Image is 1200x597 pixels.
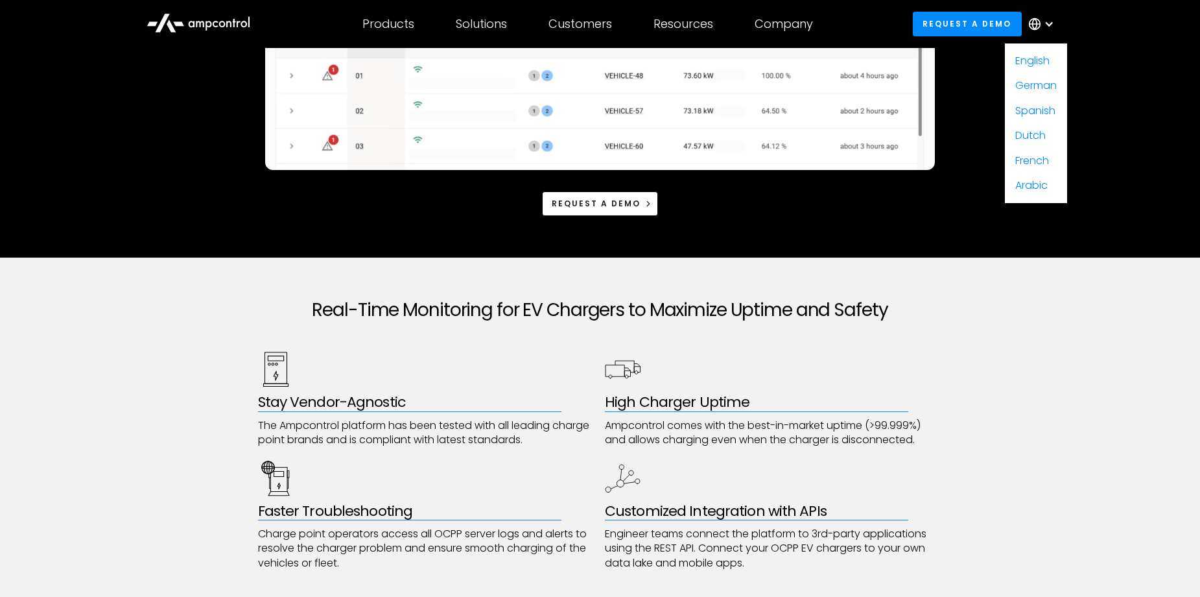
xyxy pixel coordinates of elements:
a: Spanish [1015,103,1055,118]
h3: Stay Vendor-Agnostic [258,394,596,411]
a: English [1015,53,1050,68]
a: Request a demo [542,191,659,215]
p: The Ampcontrol platform has been tested with all leading charge point brands and is compliant wit... [258,419,596,448]
a: Arabic [1015,178,1048,193]
div: Solutions [456,17,507,31]
h2: Real-Time Monitoring for EV Chargers to Maximize Uptime and Safety [258,299,943,321]
div: Products [362,17,414,31]
div: Request a demo [552,198,641,210]
a: German [1015,78,1057,93]
a: Request a demo [913,12,1022,36]
p: Charge point operators access all OCPP server logs and alerts to resolve the charger problem and ... [258,527,596,570]
div: Resources [653,17,713,31]
div: Company [755,17,813,31]
div: Customers [548,17,612,31]
p: Engineer teams connect the platform to 3rd-party applications using the REST API. Connect your OC... [605,527,943,570]
a: French [1015,153,1049,168]
p: Ampcontrol comes with the best-in-market uptime (>99.999%) and allows charging even when the char... [605,419,943,448]
h3: Customized Integration with APIs [605,503,943,520]
a: Dutch [1015,128,1046,143]
h3: Faster Troubleshooting [258,503,596,520]
h3: High Charger Uptime [605,394,943,411]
